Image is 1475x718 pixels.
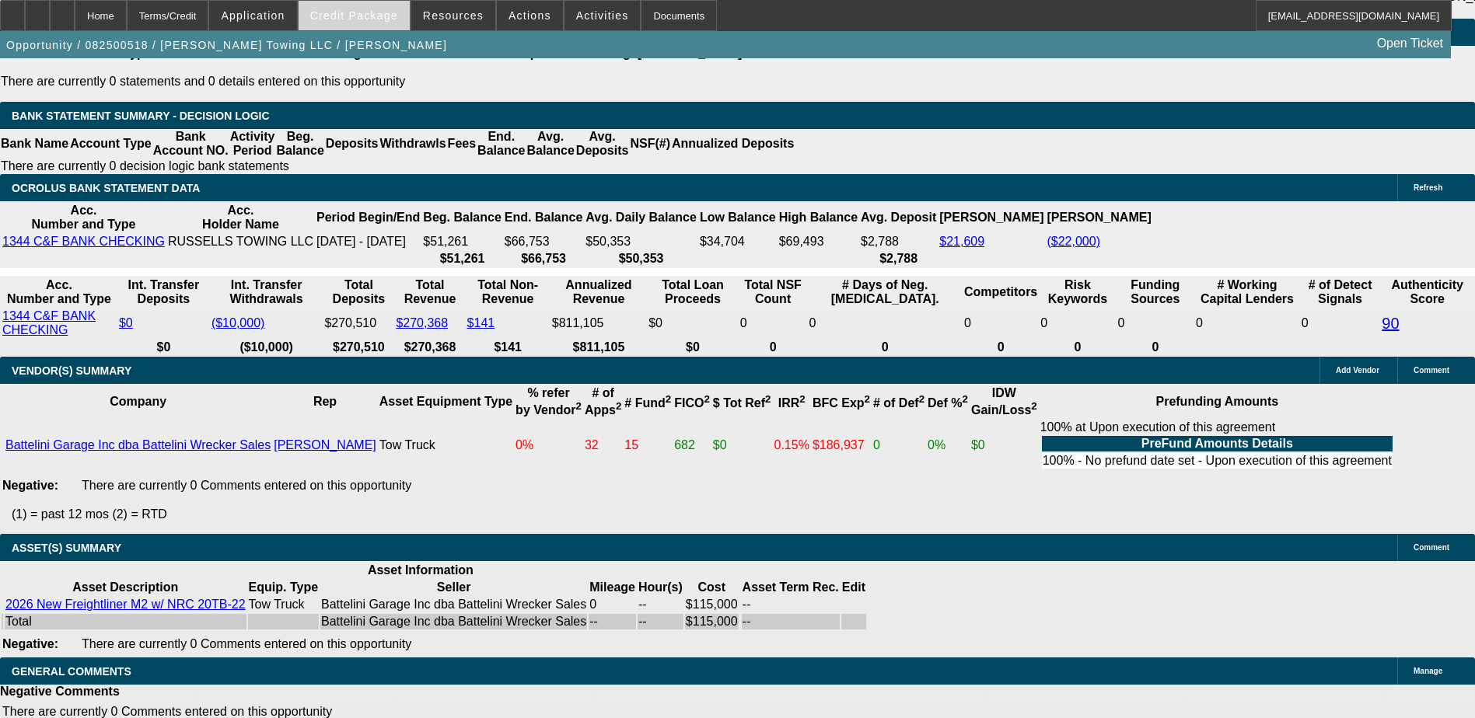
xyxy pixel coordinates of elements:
[5,438,271,451] a: Battelini Garage Inc dba Battelini Wrecker Sales
[860,251,937,267] th: $2,788
[712,420,772,471] td: $0
[379,129,446,159] th: Withdrawls
[1117,308,1194,338] td: 0
[873,396,924,410] b: # of Def
[927,420,969,471] td: 0%
[1414,366,1449,375] span: Comment
[467,277,550,307] th: Total Non-Revenue
[970,420,1038,471] td: $0
[666,393,671,405] sup: 2
[2,637,58,650] b: Negative:
[963,340,1038,355] th: 0
[872,420,925,471] td: 0
[584,420,622,471] td: 32
[713,396,771,410] b: $ Tot Ref
[673,420,711,471] td: 682
[320,597,587,612] td: Battelini Garage Inc dba Battelini Wrecker Sales
[2,479,58,492] b: Negative:
[248,580,319,595] th: Equip. Type
[437,580,471,594] b: Seller
[808,277,962,307] th: # Days of Neg. [MEDICAL_DATA].
[12,182,200,194] span: OCROLUS BANK STATEMENT DATA
[368,563,474,577] b: Asset Information
[963,308,1038,338] td: 0
[648,308,738,338] td: $0
[5,615,246,629] div: Total
[82,637,411,650] span: There are currently 0 Comments entered on this opportunity
[211,340,323,355] th: ($10,000)
[395,340,464,355] th: $270,368
[497,1,563,30] button: Actions
[551,340,646,355] th: $811,105
[638,597,683,612] td: --
[739,340,807,355] th: 0
[1414,667,1442,675] span: Manage
[778,234,858,249] td: $69,493
[1042,453,1393,469] td: 100% - No prefund date set - Upon execution of this agreement
[1195,277,1299,307] th: # Working Capital Lenders
[585,386,621,417] b: # of Apps
[551,277,646,307] th: Annualized Revenue
[411,1,495,30] button: Resources
[860,203,937,232] th: Avg. Deposit
[316,234,421,249] td: [DATE] - [DATE]
[12,110,270,122] span: Bank Statement Summary - Decision Logic
[585,203,697,232] th: Avg. Daily Balance
[799,393,805,405] sup: 2
[697,580,725,594] b: Cost
[1141,437,1293,450] b: PreFund Amounts Details
[274,438,376,451] a: [PERSON_NAME]
[211,277,323,307] th: Int. Transfer Withdrawals
[167,203,314,232] th: Acc. Holder Name
[119,316,133,329] a: $0
[118,277,209,307] th: Int. Transfer Deposits
[971,386,1037,417] b: IDW Gain/Loss
[939,235,984,248] a: $21,609
[699,234,777,249] td: $34,704
[938,203,1044,232] th: [PERSON_NAME]
[396,316,448,329] a: $270,368
[589,580,635,594] b: Mileage
[6,39,447,51] span: Opportunity / 082500518 / [PERSON_NAME] Towing LLC / [PERSON_NAME]
[118,340,209,355] th: $0
[423,9,484,22] span: Resources
[585,251,697,267] th: $50,353
[325,129,379,159] th: Deposits
[526,129,575,159] th: Avg. Balance
[1040,420,1394,470] div: 100% at Upon execution of this agreement
[1414,543,1449,552] span: Comment
[516,386,582,417] b: % refer by Vendor
[12,507,1475,521] p: (1) = past 12 mos (2) = RTD
[422,203,502,232] th: Beg. Balance
[624,420,672,471] td: 15
[919,393,924,405] sup: 2
[963,393,968,405] sup: 2
[685,597,739,612] td: $115,000
[1381,277,1473,307] th: Authenticity Score
[447,129,477,159] th: Fees
[963,277,1038,307] th: Competitors
[422,251,502,267] th: $51,261
[1031,400,1036,412] sup: 2
[841,580,866,595] th: Edit
[1414,183,1442,192] span: Refresh
[1040,340,1115,355] th: 0
[742,580,840,595] th: Asset Term Recommendation
[72,580,178,594] b: Asset Description
[167,234,314,249] td: RUSSELLS TOWING LLC
[1117,340,1194,355] th: 0
[504,251,583,267] th: $66,753
[1040,308,1115,338] td: 0
[739,277,807,307] th: Sum of the Total NSF Count and Total Overdraft Fee Count from Ocrolus
[765,393,771,405] sup: 2
[629,129,671,159] th: NSF(#)
[323,308,393,338] td: $270,510
[774,420,810,471] td: 0.15%
[299,1,410,30] button: Credit Package
[1301,308,1379,338] td: 0
[1046,203,1152,232] th: [PERSON_NAME]
[928,396,968,410] b: Def %
[739,308,807,338] td: 0
[808,308,962,338] td: 0
[742,597,840,612] td: --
